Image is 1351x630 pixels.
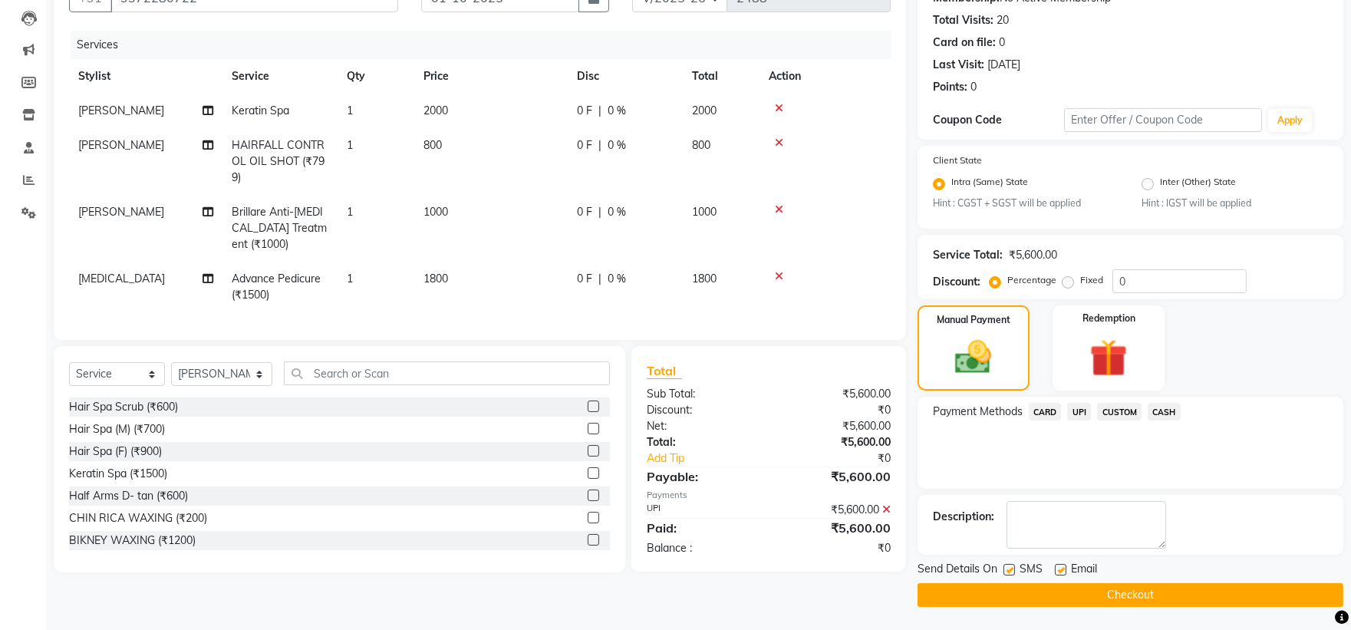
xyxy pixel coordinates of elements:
[918,561,997,580] span: Send Details On
[1009,247,1057,263] div: ₹5,600.00
[760,59,891,94] th: Action
[1064,108,1262,132] input: Enter Offer / Coupon Code
[69,533,196,549] div: BIKNEY WAXING (₹1200)
[577,137,592,153] span: 0 F
[683,59,760,94] th: Total
[933,247,1003,263] div: Service Total:
[918,583,1343,607] button: Checkout
[987,57,1020,73] div: [DATE]
[598,137,601,153] span: |
[692,104,717,117] span: 2000
[635,519,769,537] div: Paid:
[769,418,902,434] div: ₹5,600.00
[423,104,448,117] span: 2000
[222,59,338,94] th: Service
[769,502,902,518] div: ₹5,600.00
[1078,335,1139,381] img: _gift.svg
[69,399,178,415] div: Hair Spa Scrub (₹600)
[78,272,165,285] span: [MEDICAL_DATA]
[69,510,207,526] div: CHIN RICA WAXING (₹200)
[69,444,162,460] div: Hair Spa (F) (₹900)
[1160,175,1236,193] label: Inter (Other) State
[769,402,902,418] div: ₹0
[414,59,568,94] th: Price
[1071,561,1097,580] span: Email
[635,467,769,486] div: Payable:
[1020,561,1043,580] span: SMS
[577,271,592,287] span: 0 F
[1007,273,1056,287] label: Percentage
[284,361,611,385] input: Search or Scan
[577,204,592,220] span: 0 F
[608,103,626,119] span: 0 %
[769,434,902,450] div: ₹5,600.00
[347,272,353,285] span: 1
[692,205,717,219] span: 1000
[933,112,1065,128] div: Coupon Code
[1142,196,1328,210] small: Hint : IGST will be applied
[635,540,769,556] div: Balance :
[933,404,1023,420] span: Payment Methods
[933,196,1119,210] small: Hint : CGST + SGST will be applied
[78,205,164,219] span: [PERSON_NAME]
[1097,403,1142,421] span: CUSTOM
[423,272,448,285] span: 1800
[1029,403,1062,421] span: CARD
[232,104,289,117] span: Keratin Spa
[769,386,902,402] div: ₹5,600.00
[608,271,626,287] span: 0 %
[769,540,902,556] div: ₹0
[1148,403,1181,421] span: CASH
[608,137,626,153] span: 0 %
[635,418,769,434] div: Net:
[647,489,890,502] div: Payments
[647,363,682,379] span: Total
[577,103,592,119] span: 0 F
[423,205,448,219] span: 1000
[232,205,327,251] span: Brillare Anti-[MEDICAL_DATA] Treatment (₹1000)
[635,402,769,418] div: Discount:
[598,204,601,220] span: |
[347,104,353,117] span: 1
[635,386,769,402] div: Sub Total:
[423,138,442,152] span: 800
[69,466,167,482] div: Keratin Spa (₹1500)
[999,35,1005,51] div: 0
[933,35,996,51] div: Card on file:
[232,138,325,184] span: HAIRFALL CONTROL OIL SHOT (₹799)
[933,57,984,73] div: Last Visit:
[933,509,994,525] div: Description:
[347,138,353,152] span: 1
[71,31,902,59] div: Services
[338,59,414,94] th: Qty
[1067,403,1091,421] span: UPI
[791,450,902,467] div: ₹0
[635,450,791,467] a: Add Tip
[769,467,902,486] div: ₹5,600.00
[933,274,980,290] div: Discount:
[970,79,977,95] div: 0
[692,138,710,152] span: 800
[232,272,321,302] span: Advance Pedicure (₹1500)
[598,103,601,119] span: |
[933,12,993,28] div: Total Visits:
[635,502,769,518] div: UPI
[78,104,164,117] span: [PERSON_NAME]
[635,434,769,450] div: Total:
[69,421,165,437] div: Hair Spa (M) (₹700)
[347,205,353,219] span: 1
[692,272,717,285] span: 1800
[769,519,902,537] div: ₹5,600.00
[69,59,222,94] th: Stylist
[598,271,601,287] span: |
[69,488,188,504] div: Half Arms D- tan (₹600)
[1082,312,1135,325] label: Redemption
[951,175,1028,193] label: Intra (Same) State
[933,79,967,95] div: Points:
[933,153,982,167] label: Client State
[78,138,164,152] span: [PERSON_NAME]
[1080,273,1103,287] label: Fixed
[937,313,1010,327] label: Manual Payment
[944,336,1003,378] img: _cash.svg
[1268,109,1312,132] button: Apply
